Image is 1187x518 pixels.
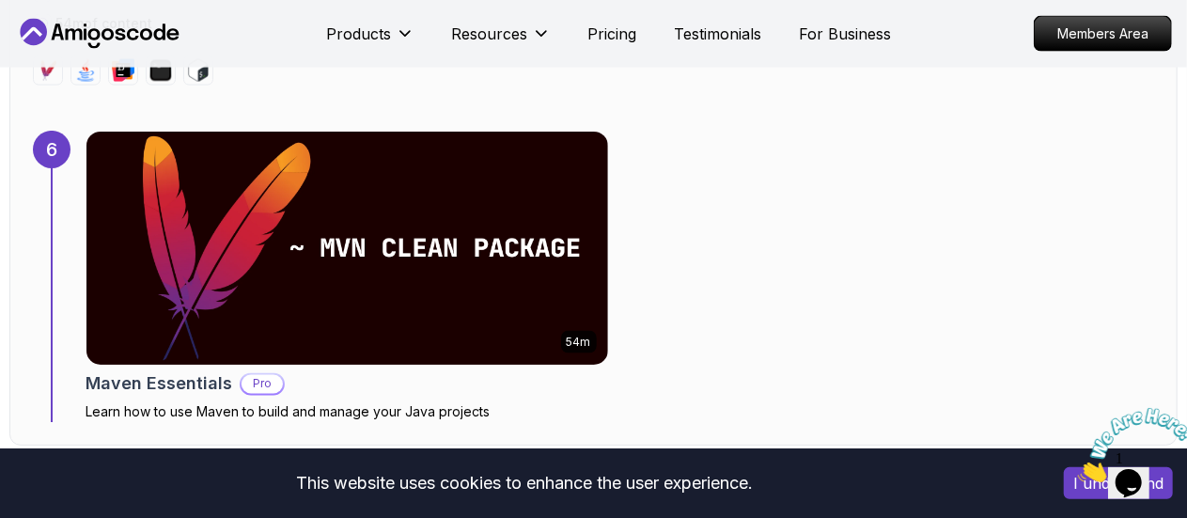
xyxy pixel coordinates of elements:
div: This website uses cookies to enhance the user experience. [14,463,1036,504]
img: maven logo [37,59,59,82]
img: java logo [74,59,97,82]
p: Products [327,23,392,45]
p: Members Area [1035,17,1171,51]
a: Testimonials [675,23,762,45]
a: Pricing [588,23,637,45]
a: For Business [800,23,892,45]
a: Maven Essentials card54mMaven EssentialsProLearn how to use Maven to build and manage your Java p... [86,131,609,422]
h2: Maven Essentials [86,371,232,398]
img: Chat attention grabber [8,8,124,82]
p: Resources [452,23,528,45]
p: Learn how to use Maven to build and manage your Java projects [86,403,609,422]
button: Accept cookies [1064,467,1173,499]
img: Maven Essentials card [86,132,608,365]
button: Resources [452,23,551,60]
a: Members Area [1034,16,1172,52]
span: 1 [8,8,15,24]
iframe: chat widget [1070,400,1187,490]
img: terminal logo [149,59,172,82]
div: 6 [33,131,70,168]
button: Products [327,23,414,60]
p: Pro [242,375,283,394]
img: intellij logo [112,59,134,82]
p: 54m [567,335,591,350]
img: bash logo [187,59,210,82]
